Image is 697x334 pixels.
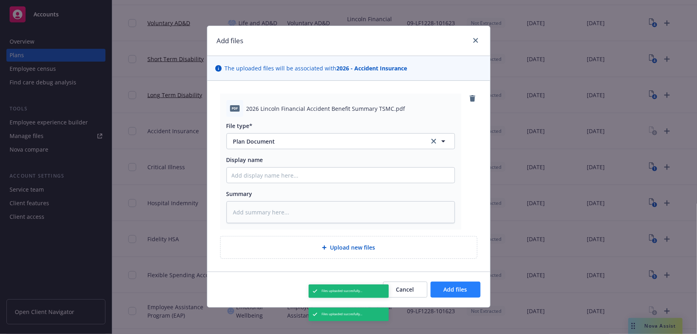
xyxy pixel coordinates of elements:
div: Upload new files [220,236,477,259]
a: remove [468,94,477,103]
strong: 2026 - Accident Insurance [337,64,407,72]
span: Plan Document [233,137,418,146]
button: Plan Documentclear selection [226,133,455,149]
span: Files uploaded succesfully... [321,312,362,317]
span: pdf [230,105,240,111]
button: Add files [431,282,481,298]
span: Display name [226,156,263,164]
span: Add files [444,286,467,293]
input: Add display name here... [227,168,455,183]
span: 2026 Lincoln Financial Accident Benefit Summary TSMC.pdf [246,104,405,113]
span: Upload new files [330,243,375,252]
span: Summary [226,190,252,198]
a: clear selection [429,136,439,146]
a: close [471,36,481,45]
h1: Add files [217,36,244,46]
span: File type* [226,122,253,130]
span: The uploaded files will be associated with [225,64,407,72]
span: Files uploaded succesfully... [321,289,362,294]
